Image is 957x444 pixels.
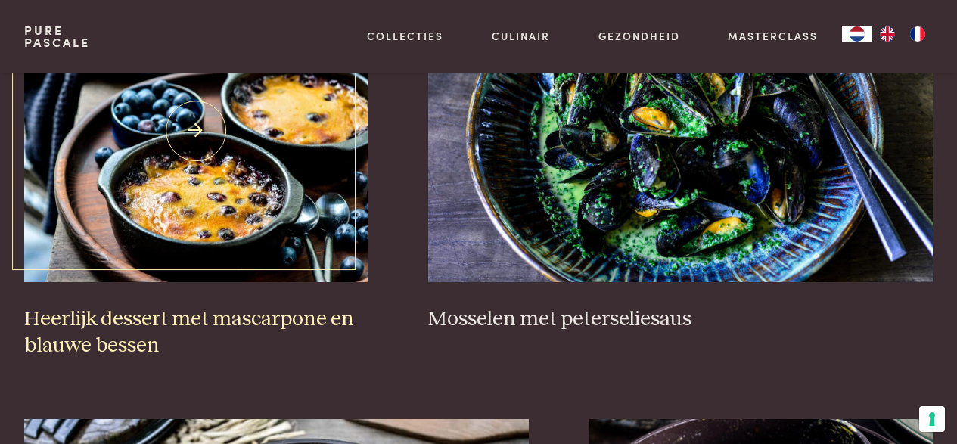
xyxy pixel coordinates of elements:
a: FR [903,26,933,42]
h3: Heerlijk dessert met mascarpone en blauwe bessen [24,306,368,359]
a: NL [842,26,872,42]
div: Language [842,26,872,42]
a: PurePascale [24,24,90,48]
a: Collecties [367,28,443,44]
a: EN [872,26,903,42]
aside: Language selected: Nederlands [842,26,933,42]
a: Culinair [492,28,550,44]
button: Uw voorkeuren voor toestemming voor trackingtechnologieën [919,406,945,432]
a: Masterclass [728,28,818,44]
h3: Mosselen met peterseliesaus [428,306,934,333]
a: Gezondheid [598,28,680,44]
ul: Language list [872,26,933,42]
